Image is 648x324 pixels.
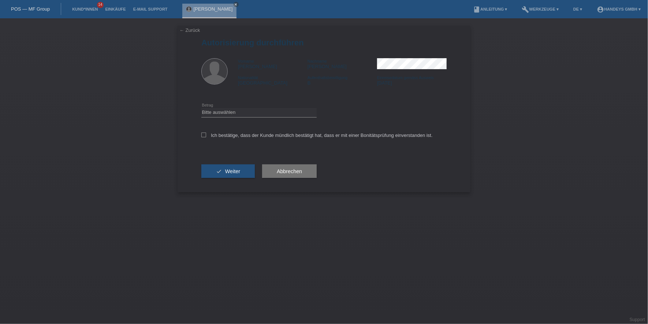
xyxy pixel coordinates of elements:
a: buildWerkzeuge ▾ [518,7,563,11]
div: [PERSON_NAME] [238,58,308,69]
a: ← Zurück [179,27,200,33]
a: bookAnleitung ▾ [469,7,511,11]
span: Aufenthaltsbewilligung [308,75,347,80]
span: Nationalität [238,75,258,80]
h1: Autorisierung durchführen [201,38,447,47]
a: POS — MF Group [11,6,50,12]
span: Nachname [308,59,327,63]
i: account_circle [597,6,604,13]
span: Abbrechen [277,168,302,174]
i: book [473,6,480,13]
div: [PERSON_NAME] [308,58,377,69]
i: check [216,168,222,174]
span: Vorname [238,59,254,63]
div: [GEOGRAPHIC_DATA] [238,75,308,86]
a: [PERSON_NAME] [194,6,233,12]
span: Weiter [225,168,240,174]
a: E-Mail Support [130,7,171,11]
span: 14 [97,2,104,8]
button: Abbrechen [262,164,317,178]
i: build [522,6,529,13]
a: Kund*innen [68,7,101,11]
button: check Weiter [201,164,255,178]
div: B [308,75,377,86]
label: Ich bestätige, dass der Kunde mündlich bestätigt hat, dass er mit einer Bonitätsprüfung einversta... [201,133,433,138]
div: [DATE] [377,75,447,86]
a: account_circleHandeys GmbH ▾ [593,7,644,11]
i: close [234,3,238,6]
a: close [234,2,239,7]
a: Einkäufe [101,7,129,11]
a: DE ▾ [570,7,586,11]
a: Support [630,317,645,322]
span: Einreisedatum gemäss Ausweis [377,75,434,80]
